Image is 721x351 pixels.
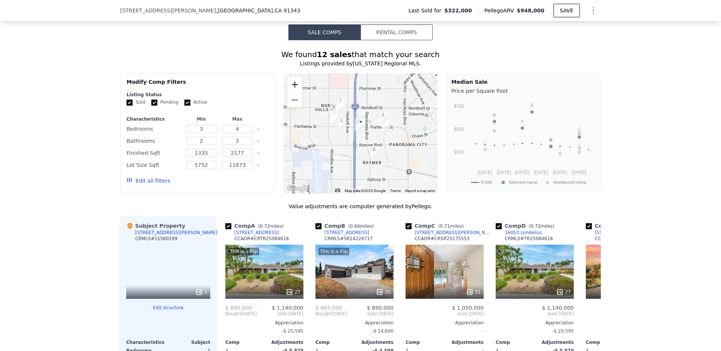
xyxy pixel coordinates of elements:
[451,96,596,190] svg: A chart.
[535,339,574,345] div: Adjustments
[127,136,182,146] div: Bathrooms
[496,339,535,345] div: Comp
[406,320,484,326] div: Appreciation
[257,140,260,143] button: Clear
[505,236,553,242] div: CRMLS # TR25084618
[225,311,257,317] div: [DATE]
[285,184,310,194] a: Open this area in Google Maps (opens a new window)
[357,118,365,131] div: 8621 Langdon Ave
[451,86,596,96] div: Price per Square Foot
[382,119,390,132] div: 14939 Napa St
[257,311,303,317] span: Sold [DATE]
[257,128,260,131] button: Clear
[578,143,581,148] text: H
[466,288,481,296] div: 51
[484,141,487,145] text: G
[315,222,377,230] div: Comp B
[406,326,484,336] div: -
[445,339,484,345] div: Adjustments
[572,170,586,175] text: [DATE]
[354,118,363,131] div: 8617 Marklein Ave
[345,224,377,229] span: ( miles)
[586,320,664,326] div: Appreciation
[260,224,270,229] span: 0.72
[315,311,347,317] div: [DATE]
[225,339,264,345] div: Comp
[390,189,401,193] a: Terms (opens in new tab)
[347,311,394,317] span: Sold [DATE]
[315,320,394,326] div: Appreciation
[493,122,496,126] text: K
[350,224,360,229] span: 0.66
[126,222,185,230] div: Subject Property
[478,170,492,175] text: [DATE]
[127,177,170,185] button: Edit all filters
[315,230,369,236] a: [STREET_ADDRESS]
[505,230,542,236] div: 16053 Londelius
[452,305,484,311] span: $ 1,050,000
[542,305,574,311] span: $ 1,140,000
[454,127,464,132] text: $600
[225,320,303,326] div: Appreciation
[120,7,216,14] span: [STREET_ADDRESS][PERSON_NAME]
[221,116,254,122] div: Max
[586,3,601,18] button: Show Options
[287,92,302,107] button: Zoom out
[151,100,157,106] input: Pending
[272,305,303,311] span: $ 1,140,000
[127,116,182,122] div: Characteristics
[370,146,378,159] div: 15213 Blythe St
[496,222,557,230] div: Comp D
[379,111,387,124] div: 8749 Norwich Ave
[234,230,279,236] div: [STREET_ADDRESS]
[409,7,445,14] span: Last Sold for
[120,203,601,210] div: Value adjustments are computer generated by Pellego .
[234,236,289,242] div: CCAOR # CRTR25084618
[127,78,268,92] div: Modify Comp Filters
[579,139,580,144] text: I
[493,113,496,117] text: B
[127,148,182,158] div: Finished Sqft
[531,103,533,107] text: E
[406,339,445,345] div: Comp
[406,230,493,236] a: [STREET_ADDRESS][PERSON_NAME]
[120,49,601,60] div: We found that match your search
[333,101,341,114] div: 8953 Gloria Ave
[185,116,218,122] div: Min
[126,305,210,311] button: Edit structure
[345,189,386,193] span: Map data ©2025 Google
[273,8,300,14] span: , CA 91343
[367,305,394,311] span: $ 890,000
[315,311,332,317] span: Bought
[496,311,574,317] span: Sold [DATE]
[586,311,664,317] span: Sold [DATE]
[127,92,268,98] div: Listing Status
[559,145,561,149] text: L
[127,160,182,170] div: Lot Size Sqft
[360,24,433,40] button: Rental Comps
[405,189,435,193] a: Report a map error
[553,180,586,185] text: Unselected Comp
[318,248,349,255] div: This is a Flip
[184,99,207,106] label: Active
[521,119,524,124] text: F
[372,328,394,334] span: -$ 14,600
[336,97,345,110] div: 15929 Sunburst St
[127,100,133,106] input: Sold
[549,138,552,142] text: D
[168,339,210,345] div: Subject
[151,99,178,106] label: Pending
[578,125,581,129] text: J
[552,328,574,334] span: -$ 20,595
[554,4,580,17] button: SAVE
[586,230,640,236] a: [STREET_ADDRESS]
[225,311,241,317] span: Bought
[228,248,259,255] div: This is a Flip
[496,320,574,326] div: Appreciation
[415,236,469,242] div: CCAOR # CRSR25175553
[135,230,217,236] div: [STREET_ADDRESS][PERSON_NAME]
[406,222,467,230] div: Comp C
[257,164,260,167] button: Clear
[315,339,354,345] div: Comp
